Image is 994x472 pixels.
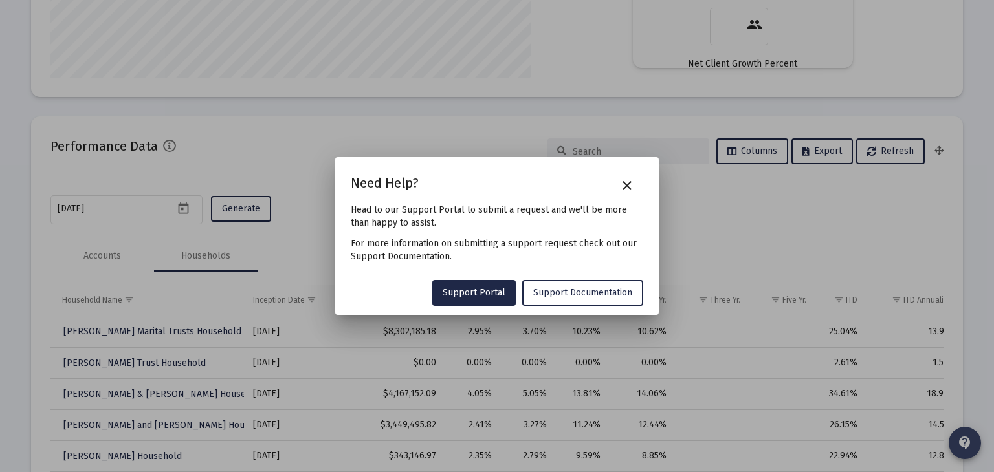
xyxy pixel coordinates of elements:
[533,287,632,298] span: Support Documentation
[351,204,643,230] p: Head to our Support Portal to submit a request and we'll be more than happy to assist.
[443,287,505,298] span: Support Portal
[522,280,643,306] a: Support Documentation
[351,173,419,193] h2: Need Help?
[351,237,643,263] p: For more information on submitting a support request check out our Support Documentation.
[619,178,635,193] mat-icon: close
[432,280,516,306] a: Support Portal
